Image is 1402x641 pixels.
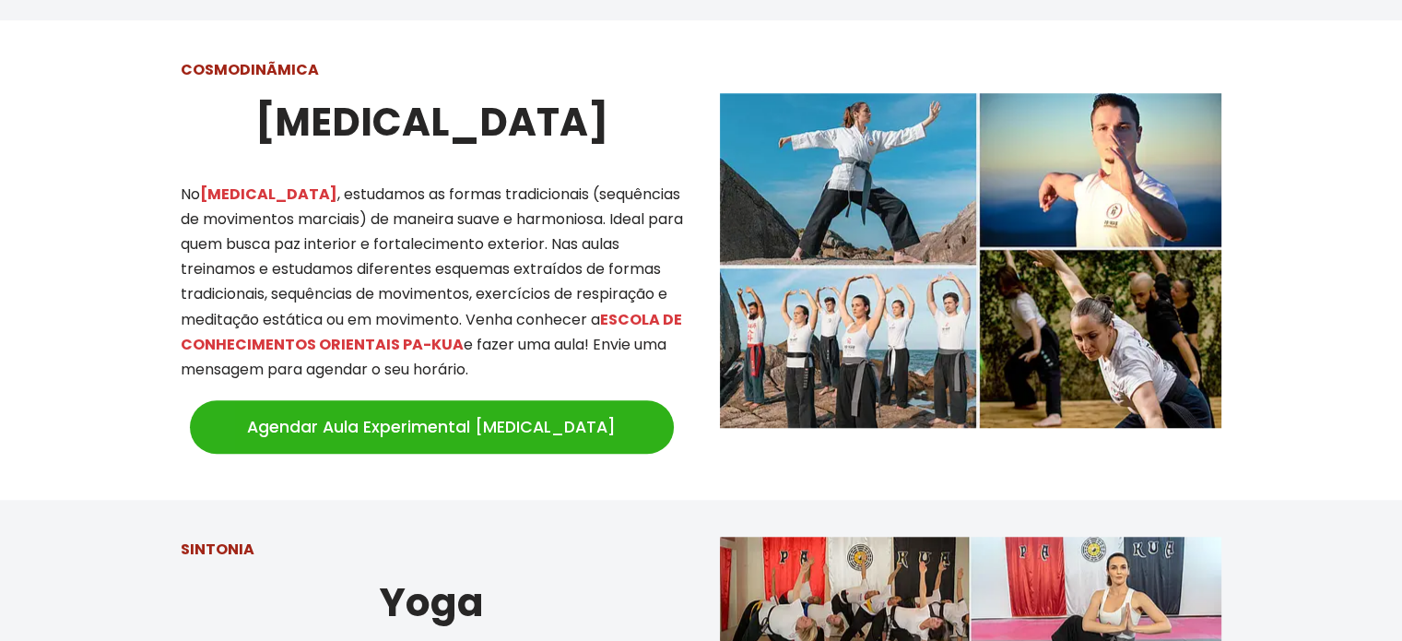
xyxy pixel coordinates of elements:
strong: COSMODINÃMICA [181,59,319,80]
mark: ESCOLA DE CONHECIMENTOS ORIENTAIS PA-KUA [181,309,682,355]
a: Agendar Aula Experimental [MEDICAL_DATA] [190,400,674,454]
strong: [MEDICAL_DATA] [255,95,608,149]
strong: SINTONIA [181,539,254,560]
mark: [MEDICAL_DATA] [200,184,337,205]
p: No , estudamos as formas tradicionais (sequências de movimentos marciais) de maneira suave e harm... [181,182,683,383]
strong: Yoga [380,576,484,630]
